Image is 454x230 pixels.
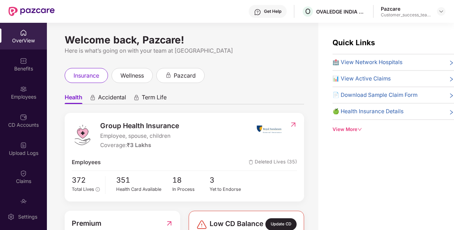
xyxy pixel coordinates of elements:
span: right [449,59,454,67]
img: RedirectIcon [166,218,173,229]
span: Health [65,94,82,104]
div: Here is what’s going on with your team at [GEOGRAPHIC_DATA] [65,46,304,55]
span: info-circle [96,187,99,191]
span: ₹3 Lakhs [127,142,151,148]
div: Welcome back, Pazcare! [65,37,304,43]
span: 351 [116,174,172,186]
div: Pazcare [381,5,431,12]
span: Employees [72,158,101,167]
div: In Process [172,186,210,193]
img: svg+xml;base64,PHN2ZyBpZD0iU2V0dGluZy0yMHgyMCIgeG1sbnM9Imh0dHA6Ly93d3cudzMub3JnLzIwMDAvc3ZnIiB3aW... [7,213,15,220]
span: 18 [172,174,210,186]
div: Health Card Available [116,186,172,193]
span: Group Health Insurance [100,120,179,131]
span: 3 [210,174,247,186]
span: right [449,109,454,116]
span: pazcard [174,71,196,80]
img: logo [72,124,93,146]
img: svg+xml;base64,PHN2ZyBpZD0iSGVscC0zMngzMiIgeG1sbnM9Imh0dHA6Ly93d3cudzMub3JnLzIwMDAvc3ZnIiB3aWR0aD... [254,9,261,16]
img: svg+xml;base64,PHN2ZyBpZD0iRW5kb3JzZW1lbnRzIiB4bWxucz0iaHR0cDovL3d3dy53My5vcmcvMjAwMC9zdmciIHdpZH... [20,198,27,205]
span: Term Life [142,94,167,104]
span: right [449,76,454,83]
img: New Pazcare Logo [9,7,55,16]
span: Accidental [98,94,126,104]
img: svg+xml;base64,PHN2ZyBpZD0iVXBsb2FkX0xvZ3MiIGRhdGEtbmFtZT0iVXBsb2FkIExvZ3MiIHhtbG5zPSJodHRwOi8vd3... [20,142,27,149]
span: O [305,7,310,16]
div: animation [133,94,140,101]
div: Coverage: [100,141,179,150]
img: svg+xml;base64,PHN2ZyBpZD0iSG9tZSIgeG1sbnM9Imh0dHA6Ly93d3cudzMub3JnLzIwMDAvc3ZnIiB3aWR0aD0iMjAiIG... [20,29,27,36]
div: View More [333,126,454,133]
span: 📄 Download Sample Claim Form [333,91,417,99]
div: Yet to Endorse [210,186,247,193]
span: 📊 View Active Claims [333,74,391,83]
span: insurance [74,71,99,80]
span: Employee, spouse, children [100,132,179,140]
span: Total Lives [72,187,94,192]
img: svg+xml;base64,PHN2ZyBpZD0iQ0RfQWNjb3VudHMiIGRhdGEtbmFtZT0iQ0QgQWNjb3VudHMiIHhtbG5zPSJodHRwOi8vd3... [20,114,27,121]
img: insurerIcon [256,120,282,138]
img: svg+xml;base64,PHN2ZyBpZD0iQ2xhaW0iIHhtbG5zPSJodHRwOi8vd3d3LnczLm9yZy8yMDAwL3N2ZyIgd2lkdGg9IjIwIi... [20,170,27,177]
span: Quick Links [333,38,375,47]
div: Settings [16,213,39,220]
span: right [449,92,454,99]
span: Deleted Lives (35) [249,158,297,167]
span: 372 [72,174,100,186]
span: 🏥 View Network Hospitals [333,58,402,67]
span: wellness [120,71,144,80]
span: down [357,127,362,132]
img: svg+xml;base64,PHN2ZyBpZD0iQmVuZWZpdHMiIHhtbG5zPSJodHRwOi8vd3d3LnczLm9yZy8yMDAwL3N2ZyIgd2lkdGg9Ij... [20,57,27,64]
div: OVALEDGE INDIA PRIVATE LIMITED [316,8,366,15]
span: 🍏 Health Insurance Details [333,107,404,116]
img: deleteIcon [249,160,253,164]
div: animation [165,72,172,78]
img: svg+xml;base64,PHN2ZyBpZD0iRHJvcGRvd24tMzJ4MzIiIHhtbG5zPSJodHRwOi8vd3d3LnczLm9yZy8yMDAwL3N2ZyIgd2... [438,9,444,14]
span: Premium [72,218,101,229]
img: RedirectIcon [290,121,297,128]
div: Customer_success_team_lead [381,12,431,18]
div: Get Help [264,9,281,14]
div: animation [90,94,96,101]
img: svg+xml;base64,PHN2ZyBpZD0iRW1wbG95ZWVzIiB4bWxucz0iaHR0cDovL3d3dy53My5vcmcvMjAwMC9zdmciIHdpZHRoPS... [20,85,27,93]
